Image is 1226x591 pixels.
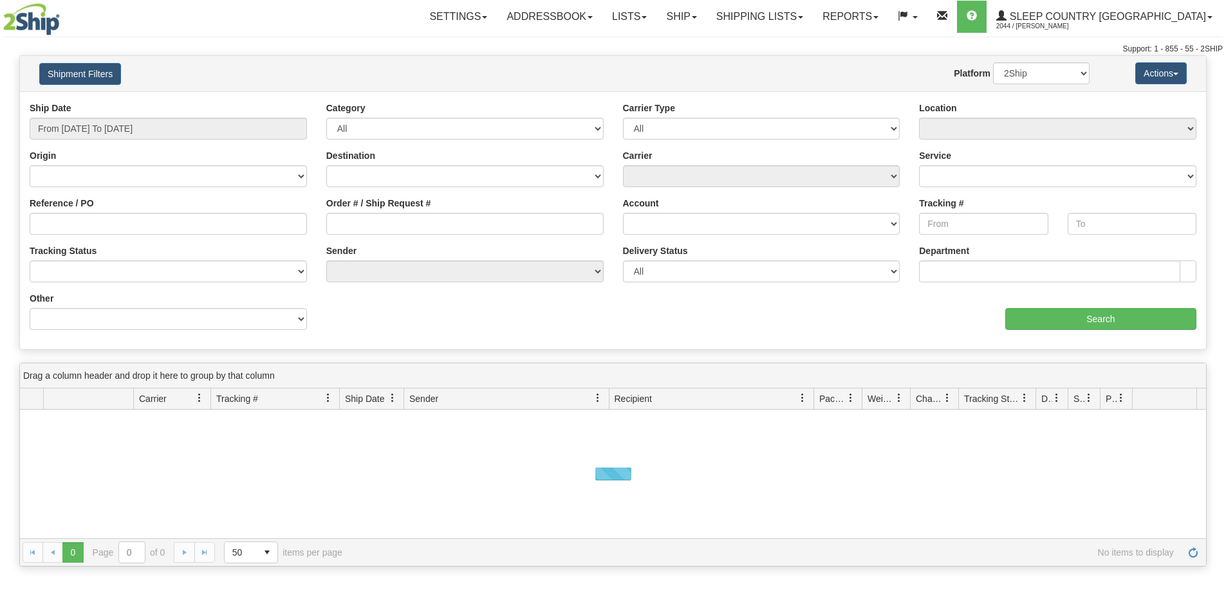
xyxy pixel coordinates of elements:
[868,392,895,405] span: Weight
[189,387,210,409] a: Carrier filter column settings
[30,102,71,114] label: Ship Date
[360,547,1174,558] span: No items to display
[813,1,888,33] a: Reports
[1046,387,1068,409] a: Delivery Status filter column settings
[996,20,1093,33] span: 2044 / [PERSON_NAME]
[62,542,83,563] span: Page 0
[919,244,969,257] label: Department
[1110,387,1132,409] a: Pickup Status filter column settings
[409,392,438,405] span: Sender
[257,542,277,563] span: select
[623,244,688,257] label: Delivery Status
[615,392,652,405] span: Recipient
[587,387,609,409] a: Sender filter column settings
[840,387,862,409] a: Packages filter column settings
[326,149,375,162] label: Destination
[3,3,60,35] img: logo2044.jpg
[919,197,963,210] label: Tracking #
[30,244,97,257] label: Tracking Status
[623,197,659,210] label: Account
[919,213,1048,235] input: From
[1106,392,1117,405] span: Pickup Status
[623,149,653,162] label: Carrier
[919,149,951,162] label: Service
[497,1,602,33] a: Addressbook
[936,387,958,409] a: Charge filter column settings
[216,392,258,405] span: Tracking #
[888,387,910,409] a: Weight filter column settings
[20,363,1206,388] div: grid grouping header
[1196,230,1225,361] iframe: chat widget
[326,197,431,210] label: Order # / Ship Request #
[224,541,342,563] span: items per page
[30,197,94,210] label: Reference / PO
[326,102,366,114] label: Category
[1078,387,1100,409] a: Shipment Issues filter column settings
[3,44,1223,55] div: Support: 1 - 855 - 55 - 2SHIP
[707,1,813,33] a: Shipping lists
[345,392,384,405] span: Ship Date
[792,387,813,409] a: Recipient filter column settings
[420,1,497,33] a: Settings
[954,67,990,80] label: Platform
[602,1,656,33] a: Lists
[1073,392,1084,405] span: Shipment Issues
[987,1,1222,33] a: Sleep Country [GEOGRAPHIC_DATA] 2044 / [PERSON_NAME]
[39,63,121,85] button: Shipment Filters
[30,149,56,162] label: Origin
[1183,542,1203,563] a: Refresh
[1068,213,1196,235] input: To
[232,546,249,559] span: 50
[919,102,956,114] label: Location
[623,102,675,114] label: Carrier Type
[916,392,943,405] span: Charge
[326,244,357,257] label: Sender
[1005,308,1196,330] input: Search
[93,541,165,563] span: Page of 0
[1041,392,1052,405] span: Delivery Status
[139,392,167,405] span: Carrier
[317,387,339,409] a: Tracking # filter column settings
[819,392,846,405] span: Packages
[382,387,404,409] a: Ship Date filter column settings
[224,541,278,563] span: Page sizes drop down
[30,292,53,305] label: Other
[964,392,1020,405] span: Tracking Status
[1007,11,1206,22] span: Sleep Country [GEOGRAPHIC_DATA]
[656,1,706,33] a: Ship
[1135,62,1187,84] button: Actions
[1014,387,1036,409] a: Tracking Status filter column settings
